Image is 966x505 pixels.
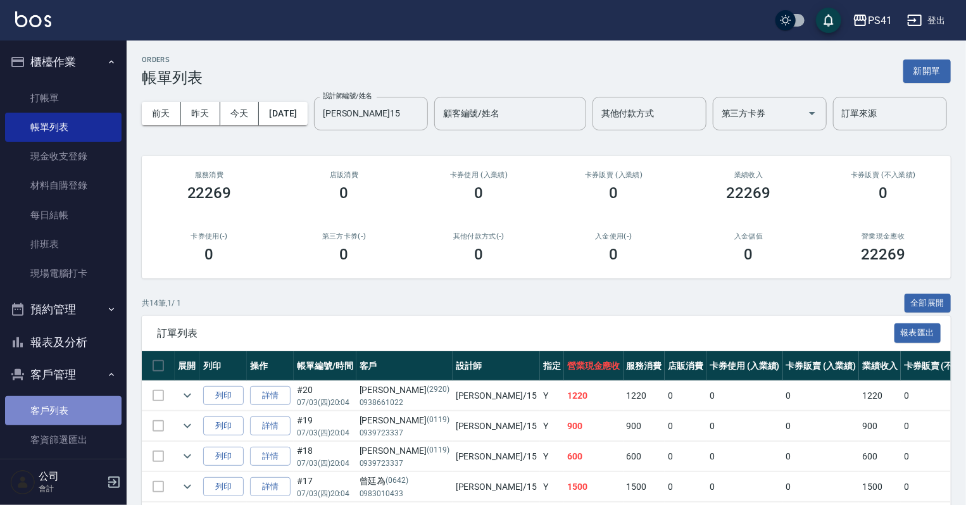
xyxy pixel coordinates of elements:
[297,427,353,439] p: 07/03 (四) 20:04
[564,381,624,411] td: 1220
[475,246,484,263] h3: 0
[902,9,951,32] button: 登出
[610,246,618,263] h3: 0
[178,386,197,405] button: expand row
[340,184,349,202] h3: 0
[360,383,449,397] div: [PERSON_NAME]
[862,246,906,263] h3: 22269
[5,142,122,171] a: 現金收支登錄
[250,447,291,466] a: 詳情
[292,171,396,179] h2: 店販消費
[181,102,220,125] button: 昨天
[859,411,901,441] td: 900
[200,351,247,381] th: 列印
[783,472,860,502] td: 0
[427,171,531,179] h2: 卡券使用 (入業績)
[783,411,860,441] td: 0
[250,477,291,497] a: 詳情
[15,11,51,27] img: Logo
[453,351,540,381] th: 設計師
[427,414,449,427] p: (0119)
[157,171,261,179] h3: 服務消費
[5,358,122,391] button: 客戶管理
[783,381,860,411] td: 0
[340,246,349,263] h3: 0
[665,472,706,502] td: 0
[360,444,449,458] div: [PERSON_NAME]
[39,470,103,483] h5: 公司
[561,232,666,240] h2: 入金使用(-)
[540,472,564,502] td: Y
[294,411,356,441] td: #19
[783,442,860,471] td: 0
[5,454,122,483] a: 卡券管理
[540,381,564,411] td: Y
[706,472,783,502] td: 0
[879,184,888,202] h3: 0
[5,201,122,230] a: 每日結帳
[475,184,484,202] h3: 0
[178,477,197,496] button: expand row
[5,230,122,259] a: 排班表
[427,232,531,240] h2: 其他付款方式(-)
[624,351,665,381] th: 服務消費
[205,246,214,263] h3: 0
[540,442,564,471] td: Y
[175,351,200,381] th: 展開
[5,46,122,78] button: 櫃檯作業
[624,442,665,471] td: 600
[665,351,706,381] th: 店販消費
[220,102,260,125] button: 今天
[5,326,122,359] button: 報表及分析
[294,351,356,381] th: 帳單編號/時間
[5,293,122,326] button: 預約管理
[665,442,706,471] td: 0
[427,444,449,458] p: (0119)
[323,91,372,101] label: 設計師編號/姓名
[142,102,181,125] button: 前天
[564,442,624,471] td: 600
[894,323,941,343] button: 報表匯出
[624,472,665,502] td: 1500
[10,470,35,495] img: Person
[39,483,103,494] p: 會計
[294,442,356,471] td: #18
[696,171,801,179] h2: 業績收入
[203,447,244,466] button: 列印
[859,381,901,411] td: 1220
[561,171,666,179] h2: 卡券販賣 (入業績)
[250,386,291,406] a: 詳情
[905,294,951,313] button: 全部展開
[142,297,181,309] p: 共 14 筆, 1 / 1
[453,381,540,411] td: [PERSON_NAME] /15
[297,488,353,499] p: 07/03 (四) 20:04
[142,69,203,87] h3: 帳單列表
[903,65,951,77] a: 新開單
[831,232,936,240] h2: 營業現金應收
[247,351,294,381] th: 操作
[5,113,122,142] a: 帳單列表
[859,351,901,381] th: 業績收入
[5,396,122,425] a: 客戶列表
[564,472,624,502] td: 1500
[564,411,624,441] td: 900
[868,13,892,28] div: PS41
[5,171,122,200] a: 材料自購登錄
[894,327,941,339] a: 報表匯出
[831,171,936,179] h2: 卡券販賣 (不入業績)
[250,416,291,436] a: 詳情
[5,425,122,454] a: 客資篩選匯出
[859,472,901,502] td: 1500
[356,351,453,381] th: 客戶
[665,411,706,441] td: 0
[294,472,356,502] td: #17
[706,411,783,441] td: 0
[802,103,822,123] button: Open
[5,259,122,288] a: 現場電腦打卡
[706,351,783,381] th: 卡券使用 (入業績)
[859,442,901,471] td: 600
[783,351,860,381] th: 卡券販賣 (入業績)
[696,232,801,240] h2: 入金儲值
[297,458,353,469] p: 07/03 (四) 20:04
[178,447,197,466] button: expand row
